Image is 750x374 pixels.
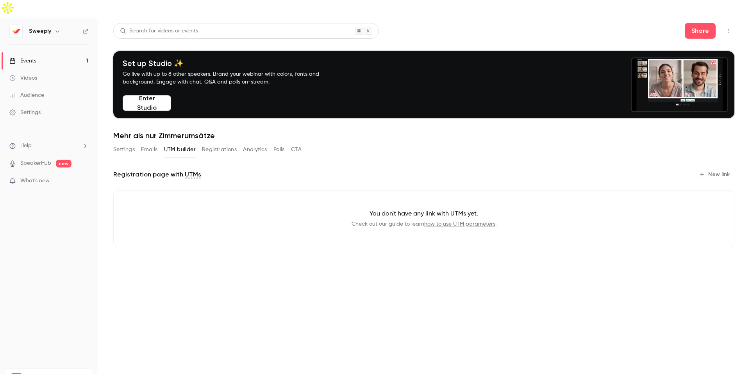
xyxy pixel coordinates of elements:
[126,209,721,219] p: You don't have any link with UTMs yet.
[113,170,201,179] p: Registration page with
[123,70,337,86] p: Go live with up to 8 other speakers. Brand your webinar with colors, fonts and background. Engage...
[113,143,135,156] button: Settings
[126,220,721,228] p: Check out our guide to learn .
[291,143,302,156] button: CTA
[164,143,196,156] button: UTM builder
[9,109,41,116] div: Settings
[9,74,37,82] div: Videos
[20,177,50,185] span: What's new
[9,91,44,99] div: Audience
[9,57,36,65] div: Events
[20,142,32,150] span: Help
[29,27,51,35] h6: Sweeply
[273,143,285,156] button: Polls
[696,168,734,181] button: New link
[202,143,237,156] button: Registrations
[243,143,267,156] button: Analytics
[120,27,198,35] div: Search for videos or events
[123,95,171,111] button: Enter Studio
[185,170,201,179] a: UTMs
[113,131,734,140] h1: Mehr als nur Zimmerumsätze
[10,25,22,37] img: Sweeply
[141,143,157,156] button: Emails
[685,23,716,39] button: Share
[424,221,495,227] a: how to use UTM parameters
[56,160,71,167] span: new
[20,159,51,167] a: SpeakerHub
[123,59,337,68] h4: Set up Studio ✨
[9,142,88,150] li: help-dropdown-opener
